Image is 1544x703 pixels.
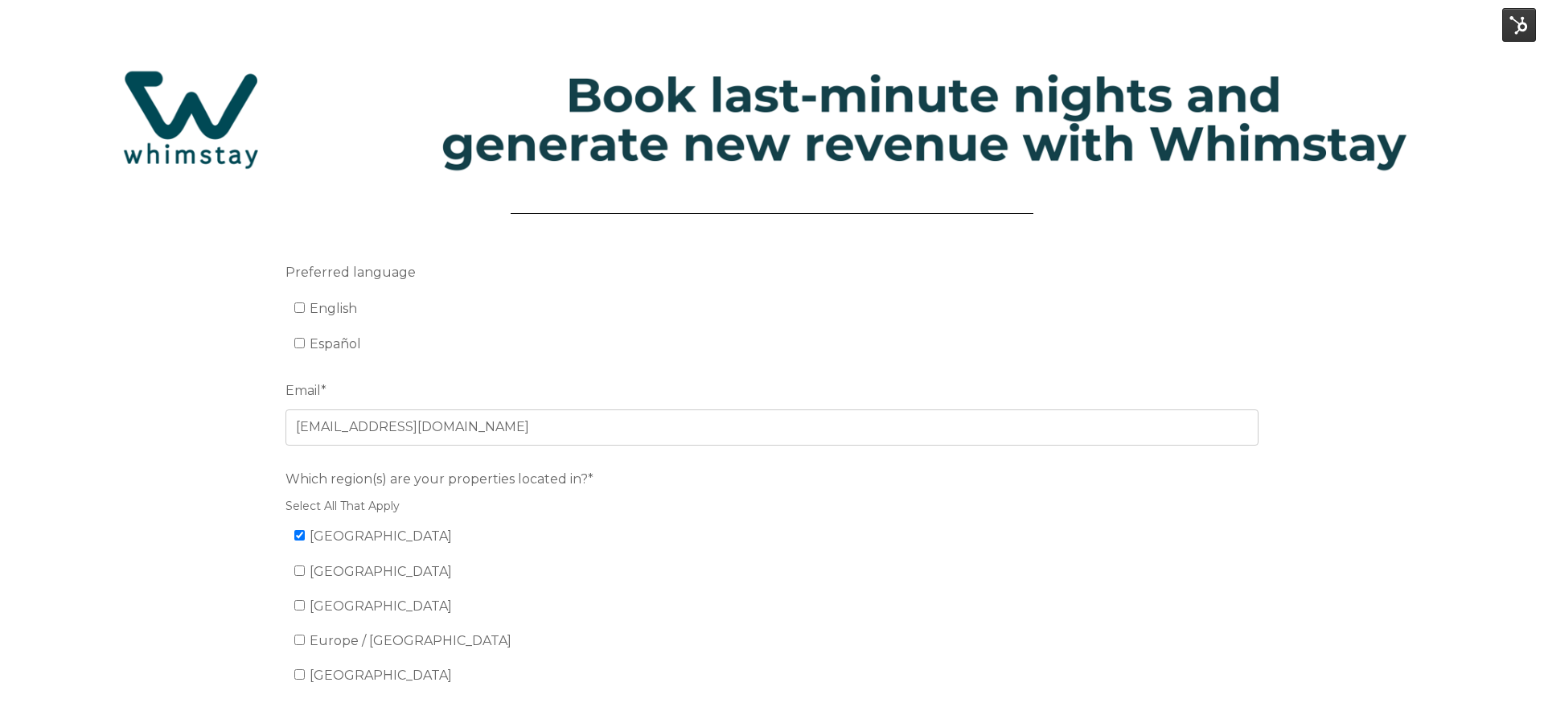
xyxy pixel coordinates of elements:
span: English [310,301,357,316]
input: English [294,302,305,313]
input: Europe / [GEOGRAPHIC_DATA] [294,635,305,645]
img: Hubspot header for SSOB (4) [16,39,1528,199]
legend: Select All That Apply [285,498,1259,515]
span: Preferred language [285,260,416,285]
span: [GEOGRAPHIC_DATA] [310,668,452,683]
span: Email [285,378,321,403]
input: [GEOGRAPHIC_DATA] [294,669,305,680]
span: [GEOGRAPHIC_DATA] [310,528,452,544]
span: Español [310,336,361,351]
img: HubSpot Tools Menu Toggle [1502,8,1536,42]
input: [GEOGRAPHIC_DATA] [294,530,305,541]
input: [GEOGRAPHIC_DATA] [294,600,305,610]
span: Which region(s) are your properties located in?* [285,467,593,491]
span: [GEOGRAPHIC_DATA] [310,564,452,579]
input: Español [294,338,305,348]
input: [GEOGRAPHIC_DATA] [294,565,305,576]
span: Europe / [GEOGRAPHIC_DATA] [310,633,511,648]
span: [GEOGRAPHIC_DATA] [310,598,452,614]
